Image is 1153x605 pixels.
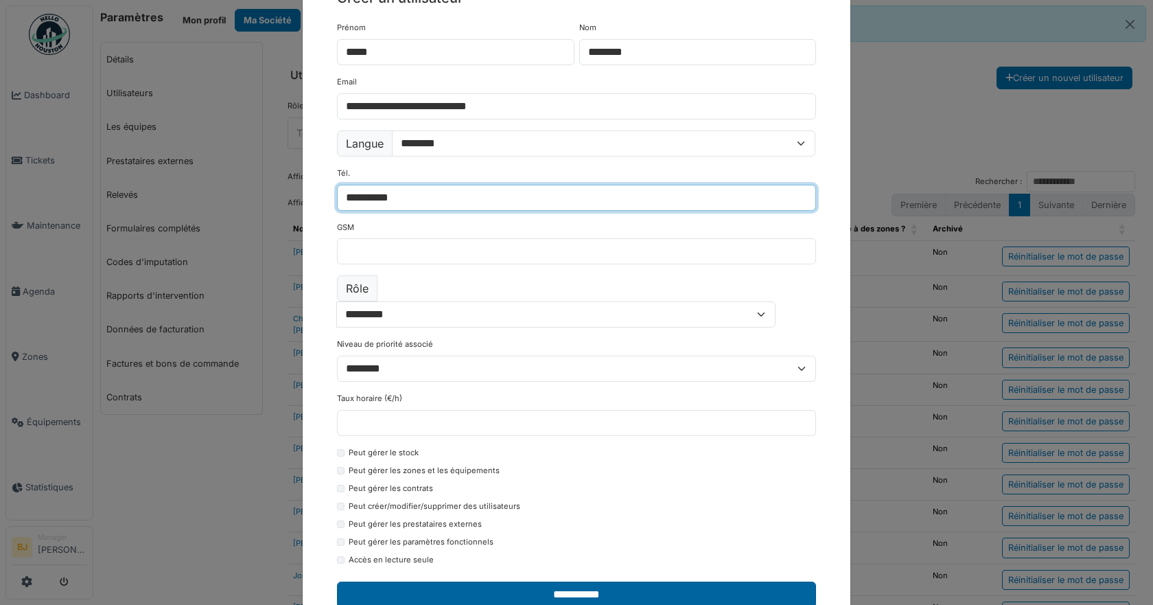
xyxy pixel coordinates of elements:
label: Tél. [337,168,350,179]
label: Peut gérer le stock [349,447,419,459]
label: Peut gérer les prestataires externes [349,518,482,530]
label: Langue [337,130,393,157]
label: Peut gérer les zones et les équipements [349,465,500,477]
label: Peut gérer les paramètres fonctionnels [349,536,493,548]
label: Niveau de priorité associé [337,339,433,350]
label: Prénom [337,22,366,34]
label: Rôle [337,275,377,301]
label: Email [337,76,357,88]
label: Peut gérer les contrats [349,483,433,494]
label: Taux horaire (€/h) [337,393,402,404]
label: Peut créer/modifier/supprimer des utilisateurs [349,501,520,512]
label: Accès en lecture seule [349,554,434,566]
label: Nom [579,22,596,34]
label: GSM [337,222,354,233]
